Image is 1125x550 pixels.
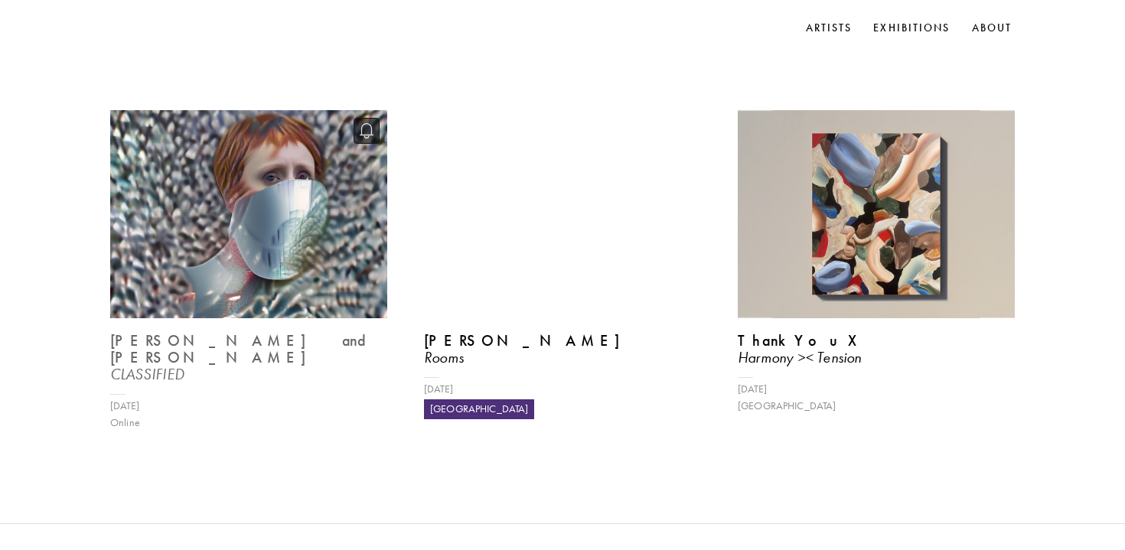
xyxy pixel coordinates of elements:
a: About [969,17,1016,40]
a: Exhibitions [870,17,953,40]
b: [PERSON_NAME] and [PERSON_NAME] [110,331,375,366]
div: [GEOGRAPHIC_DATA] [424,399,534,419]
h3: On View & Upcoming [110,9,323,40]
img: Exhibition Image [106,107,392,321]
div: [DATE] [738,381,1015,398]
a: [PERSON_NAME]Rooms[DATE][GEOGRAPHIC_DATA] [424,110,701,419]
a: Artists [803,17,856,40]
div: Online [110,415,387,431]
div: [DATE] [110,398,387,415]
a: Exhibition Image[PERSON_NAME] and [PERSON_NAME]CLASSIFIED[DATE]Online [110,110,387,431]
a: Exhibition ImageThankYouXHarmony >< Tension[DATE][GEOGRAPHIC_DATA] [738,110,1015,415]
i: Harmony >< Tension [738,348,862,366]
img: Exhibition Image [738,110,1015,318]
b: [PERSON_NAME] [424,331,647,350]
i: Rooms [424,348,464,366]
div: [DATE] [424,381,701,398]
b: ThankYouX [738,331,859,350]
div: [GEOGRAPHIC_DATA] [738,398,1015,415]
i: CLASSIFIED [110,365,184,383]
